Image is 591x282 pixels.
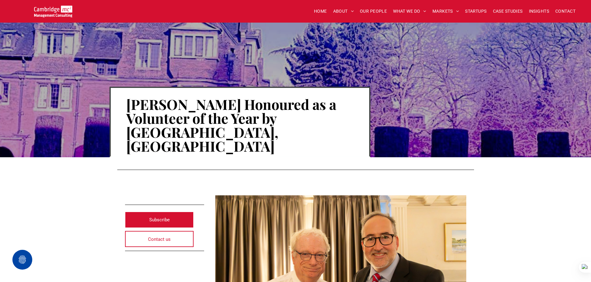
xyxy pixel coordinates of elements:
a: HOME [311,7,330,16]
a: CASE STUDIES [490,7,526,16]
a: MARKETS [429,7,462,16]
a: ABOUT [330,7,357,16]
span: Subscribe [149,212,170,228]
a: OUR PEOPLE [357,7,390,16]
span: Contact us [148,232,171,247]
a: Subscribe [125,212,194,228]
a: Contact us [125,231,194,247]
h1: [PERSON_NAME] Honoured as a Volunteer of the Year by [GEOGRAPHIC_DATA], [GEOGRAPHIC_DATA] [126,97,354,154]
a: WHAT WE DO [390,7,429,16]
img: Go to Homepage [34,6,72,17]
a: CONTACT [552,7,579,16]
a: STARTUPS [462,7,490,16]
a: Your Business Transformed | Cambridge Management Consulting [34,7,72,13]
a: INSIGHTS [526,7,552,16]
